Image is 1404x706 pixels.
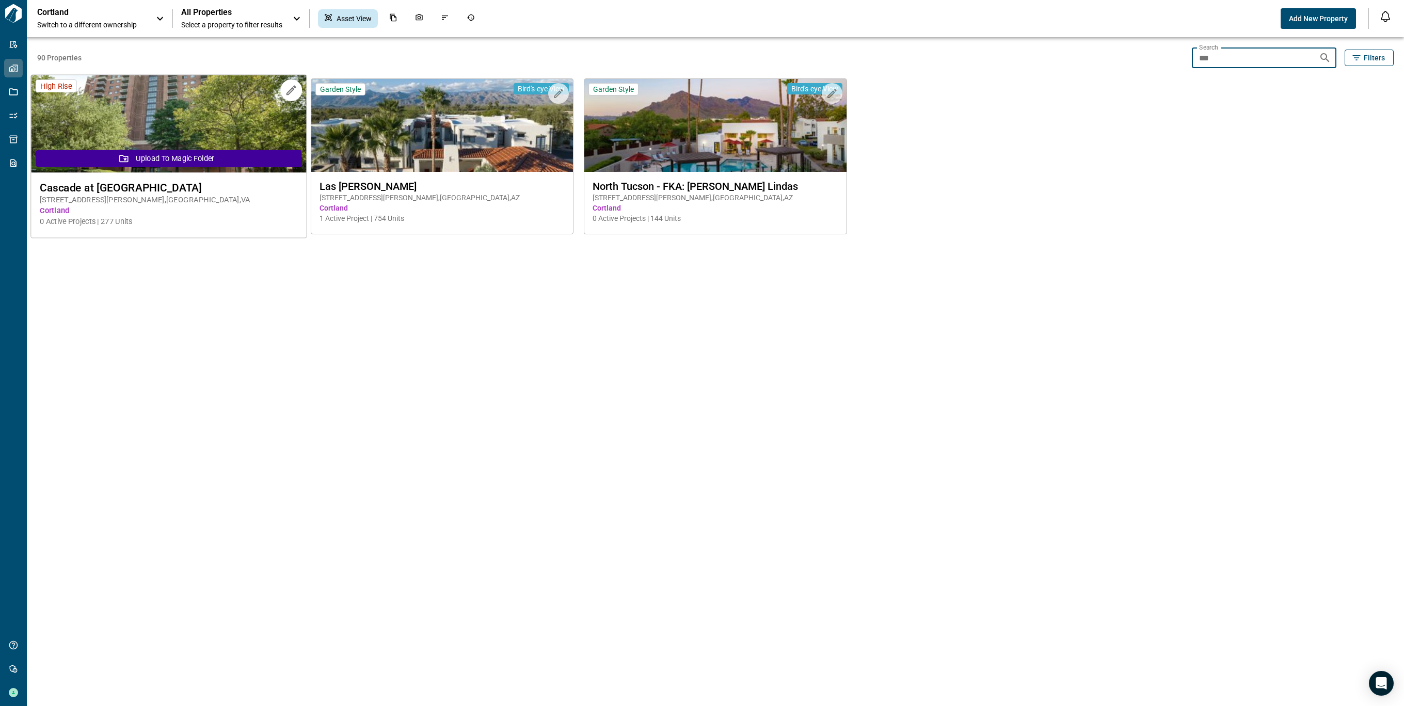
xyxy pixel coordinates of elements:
span: Switch to a different ownership [37,20,146,30]
span: Bird's-eye View [791,84,838,93]
span: Cascade at [GEOGRAPHIC_DATA] [40,181,297,194]
span: Filters [1364,53,1385,63]
span: High Rise [40,81,72,91]
span: Garden Style [320,85,361,94]
span: Add New Property [1289,13,1348,24]
img: property-asset [311,79,573,172]
p: Cortland [37,7,130,18]
div: Photos [409,9,429,28]
span: Las [PERSON_NAME] [320,180,565,192]
span: [STREET_ADDRESS][PERSON_NAME] , [GEOGRAPHIC_DATA] , VA [40,195,297,205]
button: Search properties [1315,47,1335,68]
span: 0 Active Projects | 277 Units [40,216,297,227]
button: Open notification feed [1377,8,1394,25]
span: 90 Properties [37,53,1188,63]
img: property-asset [584,79,847,172]
span: North Tucson - FKA: [PERSON_NAME] Lindas [593,180,838,192]
div: Open Intercom Messenger [1369,671,1394,696]
div: Asset View [318,9,378,28]
label: Search [1199,43,1218,52]
span: Garden Style [593,85,634,94]
div: Job History [460,9,481,28]
span: Select a property to filter results [181,20,282,30]
button: Add New Property [1281,8,1356,29]
span: Cortland [593,203,838,213]
button: Upload to Magic Folder [36,150,301,167]
button: Filters [1345,50,1394,66]
span: Bird's-eye View [518,84,565,93]
span: Asset View [337,13,372,24]
span: 0 Active Projects | 144 Units [593,213,838,223]
span: Cortland [40,205,297,216]
div: Issues & Info [435,9,455,28]
span: [STREET_ADDRESS][PERSON_NAME] , [GEOGRAPHIC_DATA] , AZ [320,192,565,203]
span: All Properties [181,7,282,18]
span: [STREET_ADDRESS][PERSON_NAME] , [GEOGRAPHIC_DATA] , AZ [593,192,838,203]
div: Documents [383,9,404,28]
img: property-asset [31,75,306,173]
span: Cortland [320,203,565,213]
span: 1 Active Project | 754 Units [320,213,565,223]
